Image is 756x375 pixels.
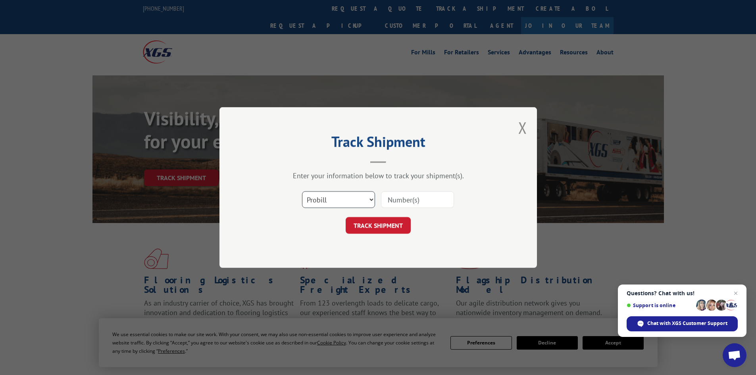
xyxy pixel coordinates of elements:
[259,171,497,180] div: Enter your information below to track your shipment(s).
[627,302,693,308] span: Support is online
[259,136,497,151] h2: Track Shipment
[627,316,738,331] span: Chat with XGS Customer Support
[723,343,746,367] a: Open chat
[381,191,454,208] input: Number(s)
[627,290,738,296] span: Questions? Chat with us!
[518,117,527,138] button: Close modal
[346,217,411,234] button: TRACK SHIPMENT
[647,320,727,327] span: Chat with XGS Customer Support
